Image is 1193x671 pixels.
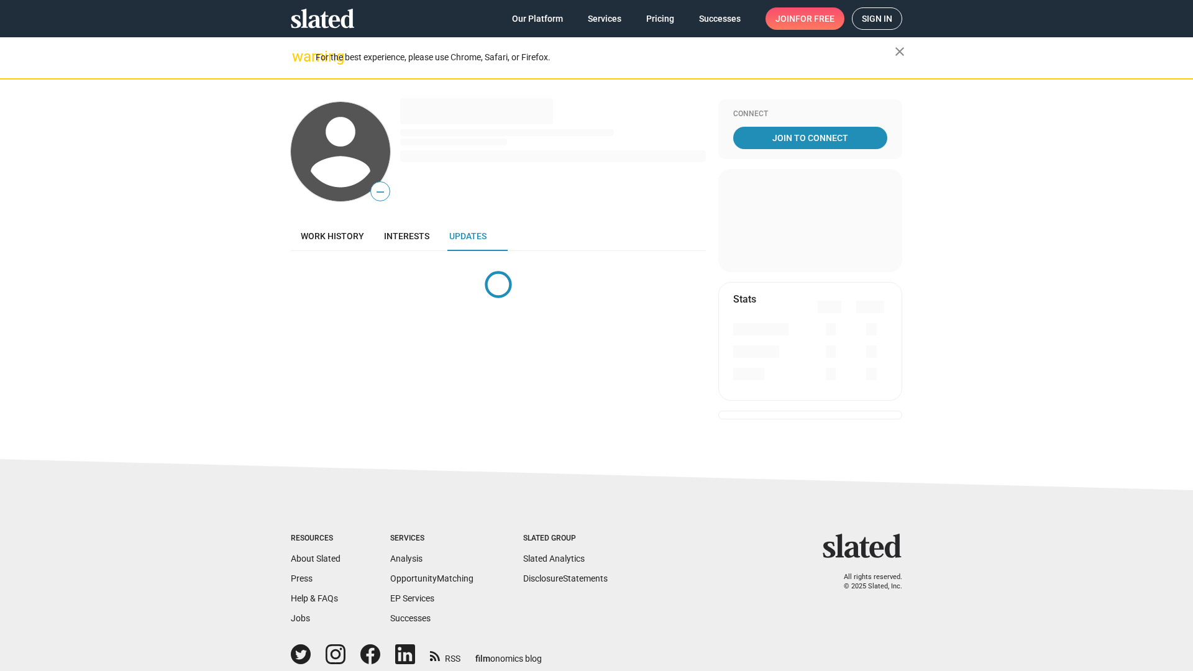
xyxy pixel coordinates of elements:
span: Updates [449,231,487,241]
mat-icon: warning [292,49,307,64]
span: for free [795,7,834,30]
div: Connect [733,109,887,119]
a: Join To Connect [733,127,887,149]
a: RSS [430,646,460,665]
span: Join [775,7,834,30]
div: Resources [291,534,341,544]
a: filmonomics blog [475,643,542,665]
span: film [475,654,490,664]
span: Interests [384,231,429,241]
a: Analysis [390,554,423,564]
p: All rights reserved. © 2025 Slated, Inc. [831,573,902,591]
a: Help & FAQs [291,593,338,603]
span: — [371,184,390,200]
a: Press [291,573,313,583]
span: Work history [301,231,364,241]
a: EP Services [390,593,434,603]
a: Jobs [291,613,310,623]
span: Join To Connect [736,127,885,149]
mat-card-title: Stats [733,293,756,306]
a: Interests [374,221,439,251]
div: Services [390,534,473,544]
a: DisclosureStatements [523,573,608,583]
a: Updates [439,221,496,251]
span: Services [588,7,621,30]
a: Work history [291,221,374,251]
a: Sign in [852,7,902,30]
span: Pricing [646,7,674,30]
div: For the best experience, please use Chrome, Safari, or Firefox. [316,49,895,66]
a: Pricing [636,7,684,30]
mat-icon: close [892,44,907,59]
a: OpportunityMatching [390,573,473,583]
span: Sign in [862,8,892,29]
span: Our Platform [512,7,563,30]
a: Slated Analytics [523,554,585,564]
a: Services [578,7,631,30]
a: Successes [390,613,431,623]
a: Successes [689,7,751,30]
a: About Slated [291,554,341,564]
a: Our Platform [502,7,573,30]
a: Joinfor free [766,7,844,30]
div: Slated Group [523,534,608,544]
span: Successes [699,7,741,30]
